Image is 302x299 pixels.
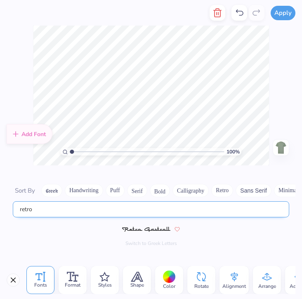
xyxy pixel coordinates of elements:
[41,184,62,197] button: Greek
[127,184,147,197] button: Serif
[65,184,103,197] button: Handwriting
[34,282,47,288] span: Fonts
[211,184,233,197] button: Retro
[271,6,295,20] button: Apply
[236,184,271,197] button: Sans Serif
[226,148,240,155] span: 100 %
[125,240,177,247] button: Switch to Greek Letters
[65,282,80,288] span: Format
[7,124,52,144] div: Add Font
[13,201,289,217] input: Search
[106,184,125,197] button: Puff
[274,141,288,154] img: Back
[163,283,175,290] span: Color
[15,186,35,195] span: Sort By
[7,273,20,287] button: Close
[122,227,170,232] img: Retro Gastroll
[130,282,144,288] span: Shape
[258,283,276,290] span: Arrange
[194,283,209,290] span: Rotate
[150,184,170,197] button: Bold
[222,283,246,290] span: Alignment
[98,282,112,288] span: Styles
[172,184,209,197] button: Calligraphy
